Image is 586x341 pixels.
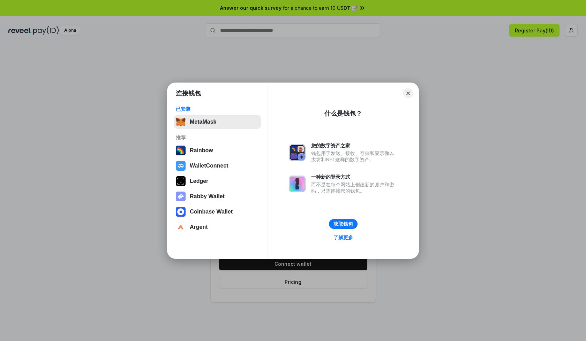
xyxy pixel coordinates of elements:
[174,220,261,234] button: Argent
[311,174,398,180] div: 一种新的登录方式
[311,150,398,163] div: 钱包用于发送、接收、存储和显示像以太坊和NFT这样的数字资产。
[329,233,357,242] a: 了解更多
[176,222,186,232] img: svg+xml,%3Csvg%20width%3D%2228%22%20height%3D%2228%22%20viewBox%3D%220%200%2028%2028%22%20fill%3D...
[174,174,261,188] button: Ledger
[190,163,228,169] div: WalletConnect
[329,219,358,229] button: 获取钱包
[311,181,398,194] div: 而不是在每个网站上创建新的账户和密码，只需连接您的钱包。
[190,224,208,230] div: Argent
[190,209,233,215] div: Coinbase Wallet
[174,144,261,157] button: Rainbow
[176,117,186,127] img: svg+xml,%3Csvg%20fill%3D%22none%22%20height%3D%2233%22%20viewBox%3D%220%200%2035%2033%22%20width%...
[403,88,413,98] button: Close
[176,192,186,201] img: svg+xml,%3Csvg%20xmlns%3D%22http%3A%2F%2Fwww.w3.org%2F2000%2Fsvg%22%20fill%3D%22none%22%20viewBox...
[190,147,213,154] div: Rainbow
[176,89,201,98] h1: 连接钱包
[190,193,225,200] div: Rabby Wallet
[174,159,261,173] button: WalletConnect
[289,176,306,192] img: svg+xml,%3Csvg%20xmlns%3D%22http%3A%2F%2Fwww.w3.org%2F2000%2Fsvg%22%20fill%3D%22none%22%20viewBox...
[333,234,353,241] div: 了解更多
[311,142,398,149] div: 您的数字资产之家
[174,115,261,129] button: MetaMask
[176,207,186,217] img: svg+xml,%3Csvg%20width%3D%2228%22%20height%3D%2228%22%20viewBox%3D%220%200%2028%2028%22%20fill%3D...
[176,134,259,141] div: 推荐
[324,109,362,118] div: 什么是钱包？
[176,146,186,155] img: svg+xml,%3Csvg%20width%3D%22120%22%20height%3D%22120%22%20viewBox%3D%220%200%20120%20120%22%20fil...
[174,189,261,203] button: Rabby Wallet
[190,178,208,184] div: Ledger
[333,221,353,227] div: 获取钱包
[176,176,186,186] img: svg+xml,%3Csvg%20xmlns%3D%22http%3A%2F%2Fwww.w3.org%2F2000%2Fsvg%22%20width%3D%2228%22%20height%3...
[289,144,306,161] img: svg+xml,%3Csvg%20xmlns%3D%22http%3A%2F%2Fwww.w3.org%2F2000%2Fsvg%22%20fill%3D%22none%22%20viewBox...
[174,205,261,219] button: Coinbase Wallet
[176,161,186,171] img: svg+xml,%3Csvg%20width%3D%2228%22%20height%3D%2228%22%20viewBox%3D%220%200%2028%2028%22%20fill%3D...
[190,119,216,125] div: MetaMask
[176,106,259,112] div: 已安装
